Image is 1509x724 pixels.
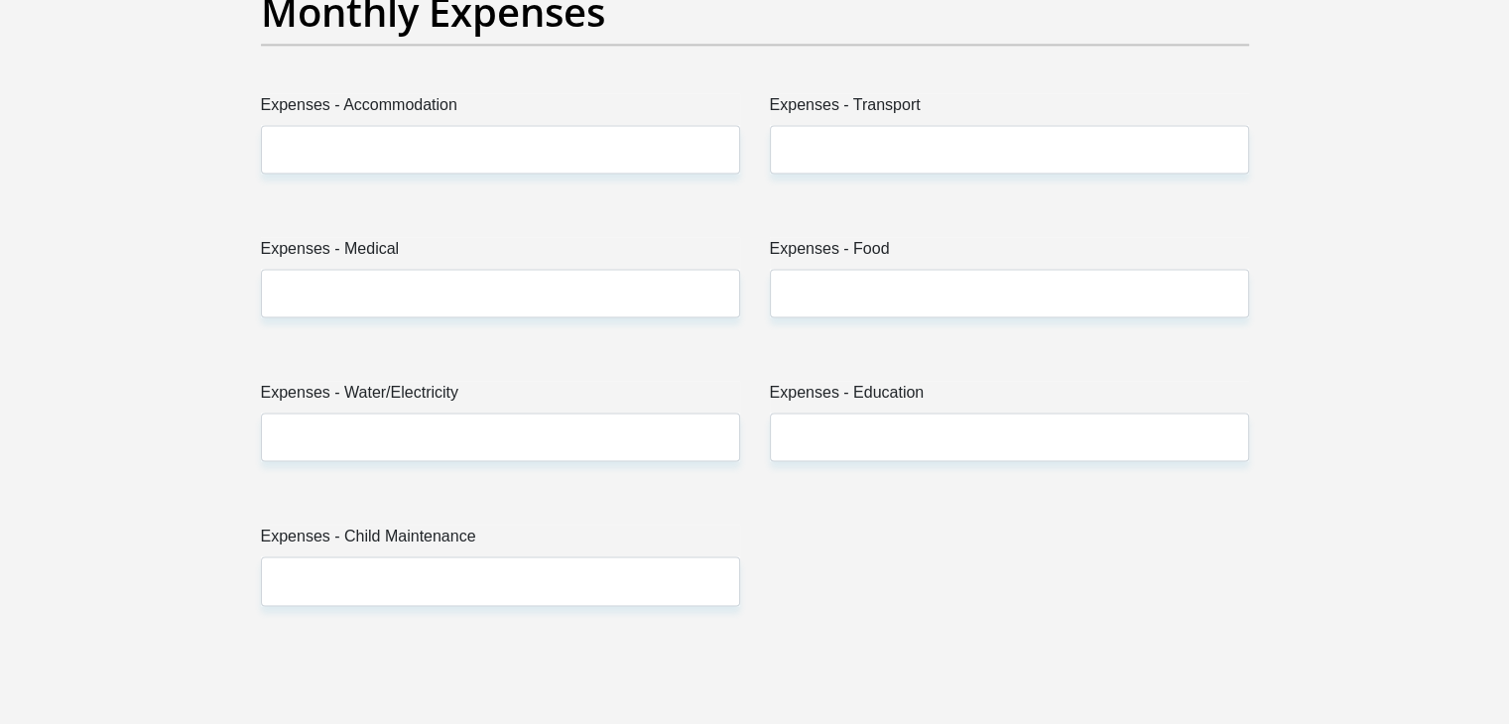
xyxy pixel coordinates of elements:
[770,381,1249,413] label: Expenses - Education
[261,237,740,269] label: Expenses - Medical
[261,556,740,605] input: Expenses - Child Maintenance
[261,125,740,174] input: Expenses - Accommodation
[261,269,740,317] input: Expenses - Medical
[770,93,1249,125] label: Expenses - Transport
[770,237,1249,269] label: Expenses - Food
[261,93,740,125] label: Expenses - Accommodation
[261,413,740,461] input: Expenses - Water/Electricity
[770,413,1249,461] input: Expenses - Education
[770,125,1249,174] input: Expenses - Transport
[261,525,740,556] label: Expenses - Child Maintenance
[770,269,1249,317] input: Expenses - Food
[261,381,740,413] label: Expenses - Water/Electricity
